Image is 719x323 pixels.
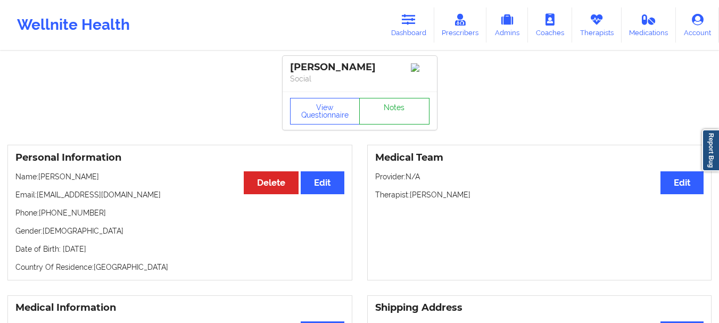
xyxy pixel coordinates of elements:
[486,7,528,43] a: Admins
[375,302,704,314] h3: Shipping Address
[572,7,622,43] a: Therapists
[290,98,360,125] button: View Questionnaire
[702,129,719,171] a: Report Bug
[290,73,429,84] p: Social
[15,226,344,236] p: Gender: [DEMOGRAPHIC_DATA]
[244,171,299,194] button: Delete
[383,7,434,43] a: Dashboard
[660,171,704,194] button: Edit
[15,302,344,314] h3: Medical Information
[622,7,676,43] a: Medications
[301,171,344,194] button: Edit
[359,98,429,125] a: Notes
[15,189,344,200] p: Email: [EMAIL_ADDRESS][DOMAIN_NAME]
[290,61,429,73] div: [PERSON_NAME]
[411,63,429,72] img: Image%2Fplaceholer-image.png
[15,171,344,182] p: Name: [PERSON_NAME]
[15,244,344,254] p: Date of Birth: [DATE]
[375,152,704,164] h3: Medical Team
[676,7,719,43] a: Account
[434,7,487,43] a: Prescribers
[375,189,704,200] p: Therapist: [PERSON_NAME]
[528,7,572,43] a: Coaches
[15,208,344,218] p: Phone: [PHONE_NUMBER]
[375,171,704,182] p: Provider: N/A
[15,152,344,164] h3: Personal Information
[15,262,344,272] p: Country Of Residence: [GEOGRAPHIC_DATA]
